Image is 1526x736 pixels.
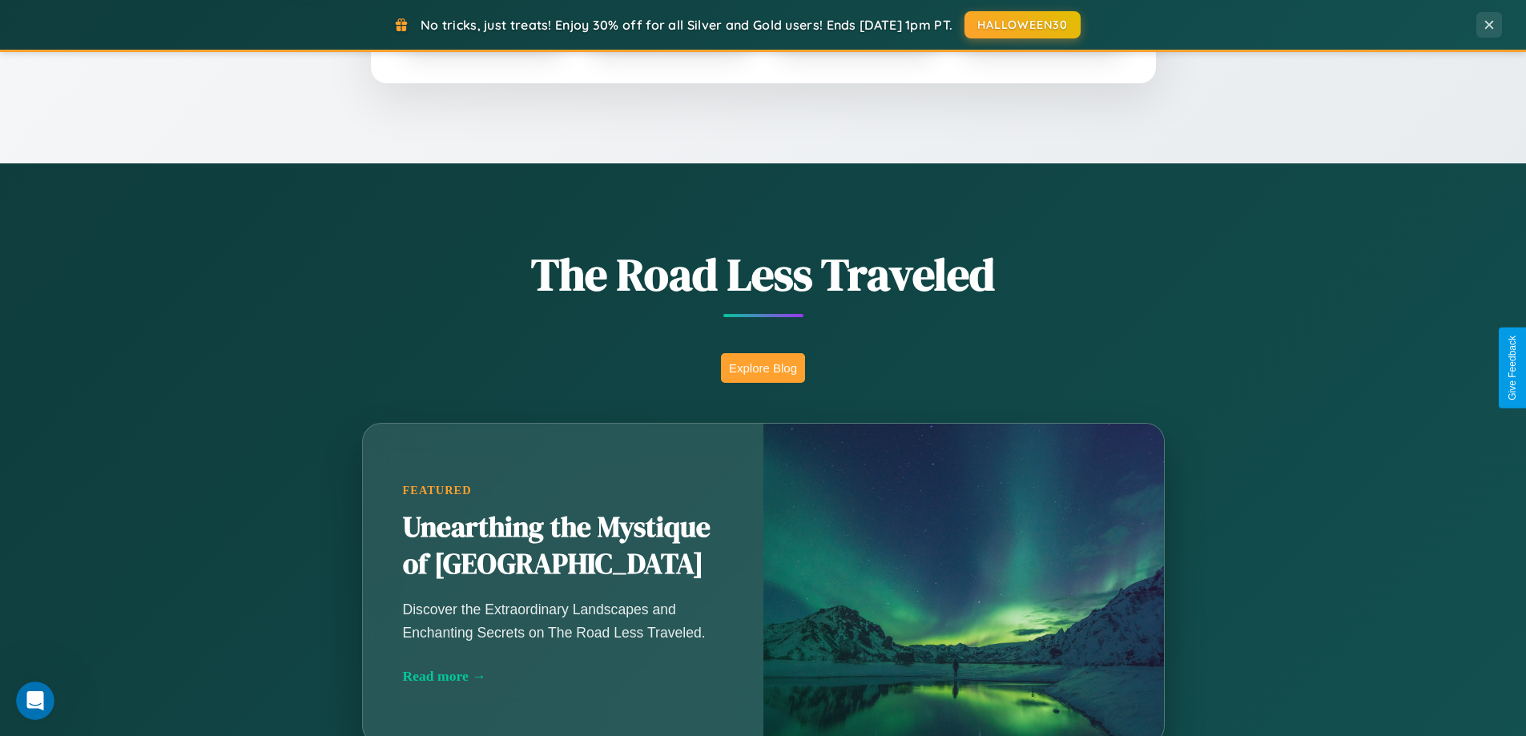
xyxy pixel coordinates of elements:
span: No tricks, just treats! Enjoy 30% off for all Silver and Gold users! Ends [DATE] 1pm PT. [421,17,952,33]
div: Give Feedback [1507,336,1518,400]
p: Discover the Extraordinary Landscapes and Enchanting Secrets on The Road Less Traveled. [403,598,723,643]
div: Featured [403,484,723,497]
h2: Unearthing the Mystique of [GEOGRAPHIC_DATA] [403,509,723,583]
iframe: Intercom live chat [16,682,54,720]
div: Read more → [403,668,723,685]
button: HALLOWEEN30 [964,11,1081,38]
button: Explore Blog [721,353,805,383]
h1: The Road Less Traveled [283,243,1244,305]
